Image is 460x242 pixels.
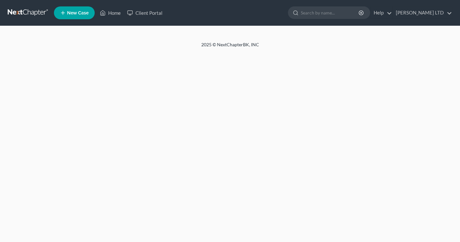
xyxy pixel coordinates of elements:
[370,7,392,19] a: Help
[97,7,124,19] a: Home
[301,7,360,19] input: Search by name...
[393,7,452,19] a: [PERSON_NAME] LTD
[124,7,166,19] a: Client Portal
[67,11,89,15] span: New Case
[47,41,413,53] div: 2025 © NextChapterBK, INC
